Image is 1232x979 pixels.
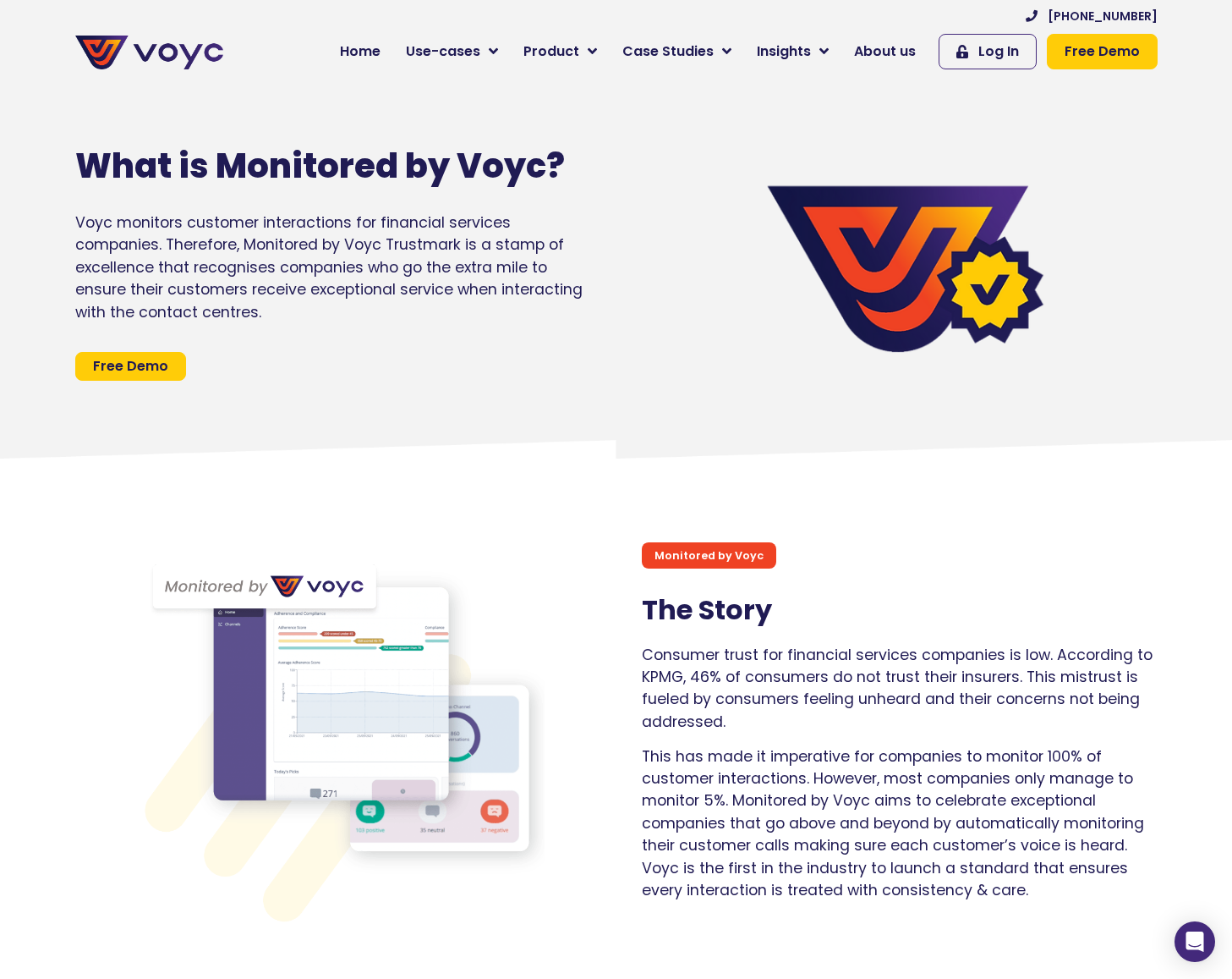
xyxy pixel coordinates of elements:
[258,68,300,87] span: Phone
[854,41,916,62] span: About us
[75,212,591,323] p: Voyc monitors customer interactions for financial services companies. Therefore, Monitored by Voy...
[393,35,511,69] a: Use-cases
[523,41,579,62] span: Product
[93,360,168,373] span: Free Demo
[75,146,591,186] h1: What is Monitored by Voyc?
[152,352,232,369] a: Privacy Policy
[939,34,1037,69] a: Log In
[75,352,186,381] a: Free Demo
[752,150,1048,377] img: Verified by Voyc logo
[744,35,841,69] a: Insights
[642,594,1158,626] h2: The Story
[406,41,480,62] span: Use-cases
[841,35,928,69] a: About us
[1175,921,1215,962] div: Open Intercom Messenger
[642,644,1158,734] p: Consumer trust for financial services companies is low. According to KPMG, 46% of consumers do no...
[511,35,610,69] a: Product
[978,41,1019,62] span: Log In
[757,41,811,62] span: Insights
[1047,34,1158,69] a: Free Demo
[327,35,393,69] a: Home
[1065,41,1140,62] span: Free Demo
[258,137,315,157] span: Job title
[642,745,1158,902] p: This has made it imperative for companies to monitor 100% of customer interactions. However, most...
[622,41,714,62] span: Case Studies
[75,36,223,69] img: voyc-full-logo
[610,35,744,69] a: Case Studies
[1048,8,1158,25] span: [PHONE_NUMBER]
[654,547,764,564] p: Monitored by Voyc
[1026,8,1158,25] a: [PHONE_NUMBER]
[340,41,381,62] span: Home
